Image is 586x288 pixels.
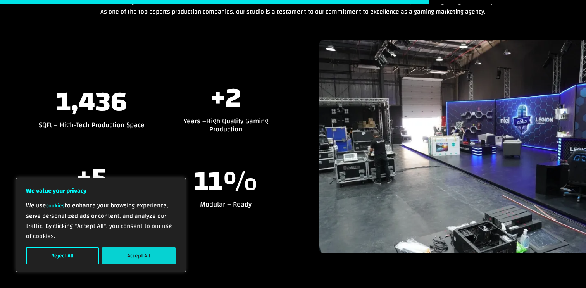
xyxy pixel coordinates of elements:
span: 2 [225,72,241,124]
button: Accept All [102,247,176,264]
p: Modular – Ready [173,201,279,209]
iframe: Chat Widget [547,251,586,288]
span: 5 [91,152,107,203]
a: cookies [46,201,65,211]
p: High Quality Gaming Production [173,117,279,133]
button: Reject All [26,247,99,264]
span: 1,436 [57,76,127,128]
span: + [76,152,91,203]
span: Years – [184,115,206,128]
p: We value your privacy [26,186,176,196]
div: We value your privacy [16,178,186,272]
span: % [223,156,258,207]
p: SQFt – High-Tech Production Space [39,121,145,129]
span: + [210,72,225,124]
p: We use to enhance your browsing experience, serve personalized ads or content, and analyze our tr... [26,200,176,241]
span: 11 [194,156,223,207]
